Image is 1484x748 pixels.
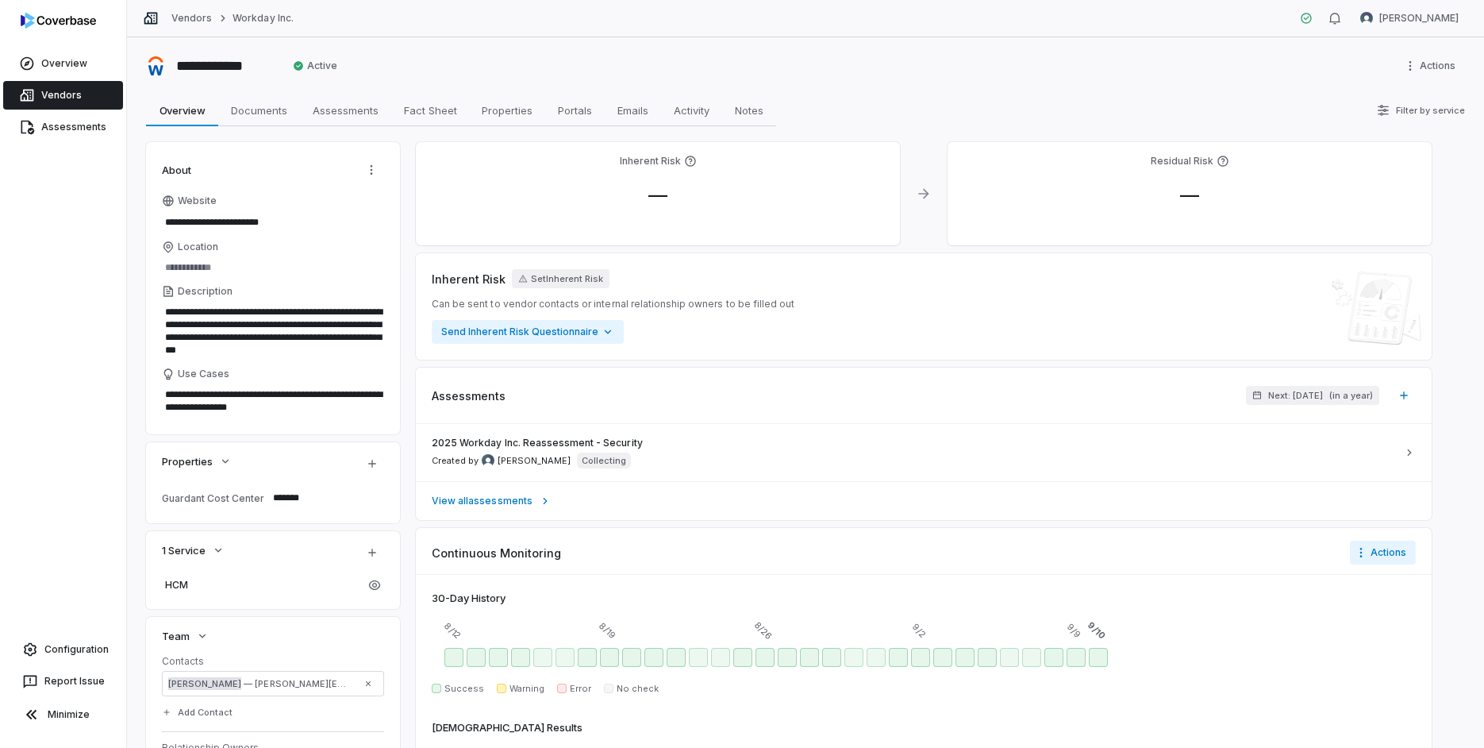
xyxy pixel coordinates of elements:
[416,481,1432,520] a: View allassessments
[1360,12,1373,25] img: Justin Trimachi avatar
[1089,648,1108,667] div: Today - Success
[162,655,384,668] dt: Contacts
[729,100,770,121] span: Notes
[233,12,293,25] a: Workday Inc.
[398,100,463,121] span: Fact Sheet
[432,437,643,449] span: 2025 Workday Inc. Reassessment - Security
[620,155,681,168] h4: Inherent Risk
[21,13,96,29] img: logo-D7KZi-bG.svg
[178,368,229,380] span: Use Cases
[162,384,384,418] textarea: Use Cases
[867,648,886,667] div: Aug 31 - Success
[597,619,619,642] span: 8/19
[711,648,730,667] div: Aug 24 - Success
[3,49,123,78] a: Overview
[733,648,752,667] div: Aug 25 - Success
[498,455,571,467] span: [PERSON_NAME]
[162,211,357,233] input: Website
[482,454,494,467] img: Arun Muthu avatar
[1085,619,1107,642] span: 9/10
[582,454,626,467] p: Collecting
[511,648,530,667] div: Aug 15 - Success
[844,648,863,667] div: Aug 30 - Success
[157,622,213,650] button: Team
[168,677,354,690] span: [PERSON_NAME] — [PERSON_NAME][EMAIL_ADDRESS][PERSON_NAME][DOMAIN_NAME]
[178,195,217,207] span: Website
[171,12,212,25] a: Vendors
[359,158,384,182] button: Actions
[533,648,552,667] div: Aug 16 - Success
[432,454,571,467] span: Created by
[444,683,484,695] span: Success
[225,100,294,121] span: Documents
[162,629,190,643] span: Team
[509,683,544,695] span: Warning
[165,579,359,592] span: HCM
[432,495,532,507] span: View all assessments
[293,60,337,72] span: Active
[889,648,908,667] div: Sep 1 - Success
[432,591,506,607] div: 30 -Day History
[955,648,975,667] div: Sep 4 - Success
[162,163,191,177] span: About
[1022,648,1041,667] div: Sep 7 - Success
[162,454,213,468] span: Properties
[178,241,218,253] span: Location
[578,648,597,667] div: Aug 18 - Success
[48,708,90,721] span: Minimize
[444,648,463,667] div: Aug 12 - Success
[3,81,123,110] a: Vendors
[1167,183,1212,206] span: —
[1000,648,1019,667] div: Sep 6 - Success
[667,100,716,121] span: Activity
[6,635,120,664] a: Configuration
[157,536,229,565] button: 1 Service
[162,256,384,279] input: Location
[3,113,123,141] a: Assessments
[911,648,930,667] div: Sep 2 - Success
[432,720,582,736] div: [DEMOGRAPHIC_DATA] Results
[6,667,120,696] button: Report Issue
[689,648,708,667] div: Aug 23 - Success
[1351,6,1468,30] button: Justin Trimachi avatar[PERSON_NAME]
[467,648,486,667] div: Aug 13 - Success
[1399,54,1465,78] button: More actions
[162,543,206,557] span: 1 Service
[636,183,680,206] span: —
[306,100,385,121] span: Assessments
[157,698,237,727] button: Add Contact
[1379,12,1459,25] span: [PERSON_NAME]
[432,298,794,310] span: Can be sent to vendor contacts or internal relationship owners to be filled out
[6,699,120,731] button: Minimize
[667,648,686,667] div: Aug 22 - Success
[162,492,267,504] div: Guardant Cost Center
[570,683,591,695] span: Error
[475,100,539,121] span: Properties
[41,57,87,70] span: Overview
[800,648,819,667] div: Aug 28 - Success
[1268,390,1323,402] span: Next: [DATE]
[778,648,797,667] div: Aug 27 - Success
[552,100,598,121] span: Portals
[1044,648,1063,667] div: Sep 8 - Success
[41,121,106,133] span: Assessments
[432,387,506,404] span: Assessments
[978,648,997,667] div: Sep 5 - Success
[162,301,384,361] textarea: Description
[416,424,1432,481] a: 2025 Workday Inc. Reassessment - SecurityCreated by Arun Muthu avatar[PERSON_NAME]Collecting
[933,648,952,667] div: Sep 3 - Success
[44,675,105,688] span: Report Issue
[44,643,109,656] span: Configuration
[162,574,362,596] a: HCM
[489,648,508,667] div: Aug 14 - Success
[600,648,619,667] div: Aug 19 - Success
[1246,386,1379,405] button: Next: [DATE](in a year)
[1151,155,1213,168] h4: Residual Risk
[512,269,609,288] button: SetInherent Risk
[157,447,236,476] button: Properties
[1067,648,1086,667] div: Yesterday - Success
[432,320,624,344] button: Send Inherent Risk Questionnaire
[1329,390,1373,402] span: ( in a year )
[909,621,928,640] span: 9/2
[432,545,561,561] span: Continuous Monitoring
